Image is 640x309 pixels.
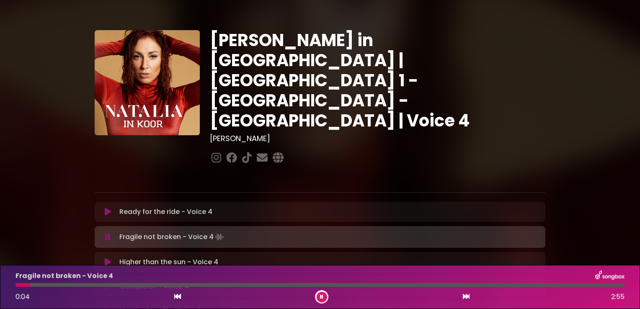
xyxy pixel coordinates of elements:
[595,270,625,281] img: songbox-logo-white.png
[214,231,225,243] img: waveform4.gif
[15,292,30,301] span: 0:04
[119,257,218,267] p: Higher than the sun - Voice 4
[15,271,113,281] p: Fragile not broken - Voice 4
[210,30,545,131] h1: [PERSON_NAME] in [GEOGRAPHIC_DATA] | [GEOGRAPHIC_DATA] 1 - [GEOGRAPHIC_DATA] - [GEOGRAPHIC_DATA] ...
[119,231,225,243] p: Fragile not broken - Voice 4
[210,134,545,143] h3: [PERSON_NAME]
[95,30,200,135] img: YTVS25JmS9CLUqXqkEhs
[119,207,212,217] p: Ready for the ride - Voice 4
[611,292,625,302] span: 2:55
